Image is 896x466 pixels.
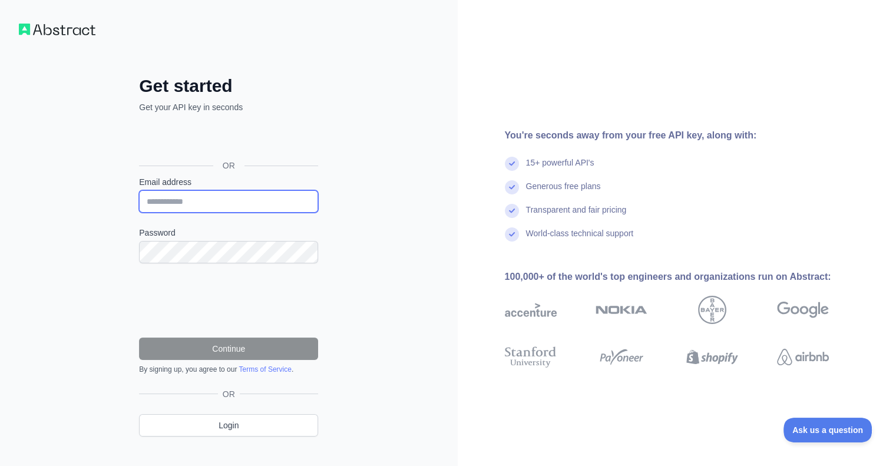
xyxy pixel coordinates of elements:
[505,227,519,242] img: check mark
[139,176,318,188] label: Email address
[213,160,244,171] span: OR
[783,418,872,442] iframe: Toggle Customer Support
[505,180,519,194] img: check mark
[777,344,829,370] img: airbnb
[526,180,601,204] div: Generous free plans
[505,270,867,284] div: 100,000+ of the world's top engineers and organizations run on Abstract:
[505,344,557,370] img: stanford university
[139,227,318,239] label: Password
[526,204,627,227] div: Transparent and fair pricing
[505,296,557,324] img: accenture
[777,296,829,324] img: google
[19,24,95,35] img: Workflow
[133,126,322,152] iframe: Sign in with Google Button
[139,338,318,360] button: Continue
[505,204,519,218] img: check mark
[526,157,594,180] div: 15+ powerful API's
[596,296,647,324] img: nokia
[239,365,291,374] a: Terms of Service
[139,75,318,97] h2: Get started
[596,344,647,370] img: payoneer
[505,128,867,143] div: You're seconds away from your free API key, along with:
[139,414,318,437] a: Login
[139,101,318,113] p: Get your API key in seconds
[526,227,634,251] div: World-class technical support
[139,365,318,374] div: By signing up, you agree to our .
[218,388,240,400] span: OR
[698,296,726,324] img: bayer
[505,157,519,171] img: check mark
[139,277,318,323] iframe: reCAPTCHA
[686,344,738,370] img: shopify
